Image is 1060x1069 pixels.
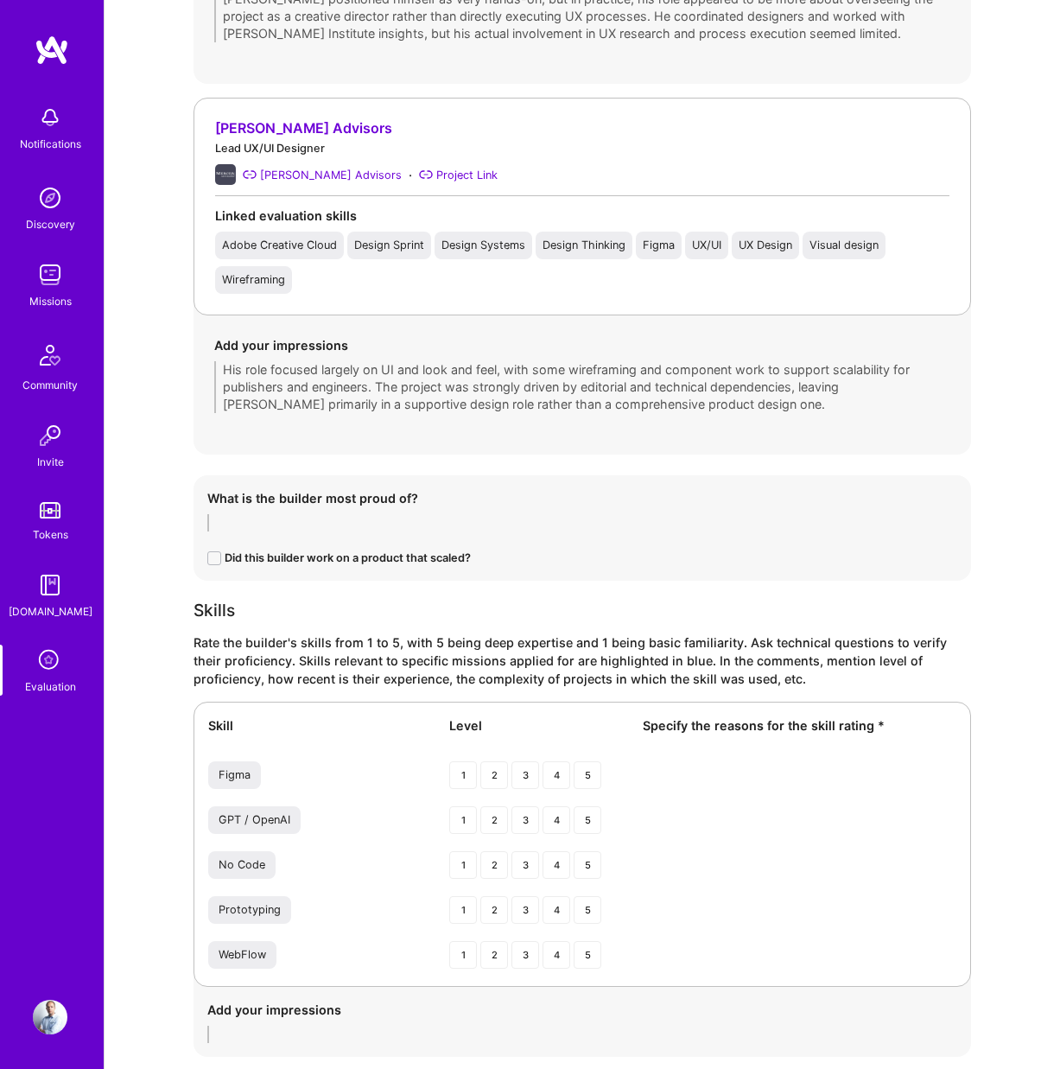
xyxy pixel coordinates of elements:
div: 4 [543,896,570,924]
div: Figma [643,239,675,252]
div: Community [22,376,78,394]
div: Rate the builder's skills from 1 to 5, with 5 being deep expertise and 1 being basic familiarity.... [194,633,971,688]
div: 4 [543,851,570,879]
div: UX Design [739,239,792,252]
i: Mercer Advisors [243,168,257,181]
i: icon SelectionTeam [34,645,67,678]
img: Community [29,334,71,376]
div: Design Systems [441,239,525,252]
div: WebFlow [219,948,266,962]
a: User Avatar [29,1000,72,1034]
div: Wireframing [222,273,285,287]
div: 1 [449,761,477,789]
div: Linked evaluation skills [215,207,949,225]
img: teamwork [33,258,67,292]
div: 1 [449,941,477,969]
div: Figma [219,768,251,782]
div: Missions [29,292,72,310]
div: [DOMAIN_NAME] [9,602,92,620]
div: 3 [511,941,539,969]
div: Lead UX/UI Designer [215,139,949,157]
div: No Code [219,858,265,872]
div: 5 [574,806,601,834]
div: 4 [543,806,570,834]
div: Skill [208,716,428,735]
div: · [409,166,412,184]
div: 5 [574,761,601,789]
textarea: His role focused largely on UI and look and feel, with some wireframing and component work to sup... [214,361,950,413]
img: tokens [40,502,60,519]
div: Design Sprint [354,239,424,252]
div: 5 [574,896,601,924]
div: Prototyping [219,903,281,917]
div: Tokens [33,525,68,544]
div: 4 [543,761,570,789]
div: Notifications [20,135,81,153]
div: Invite [37,453,64,471]
img: Invite [33,418,67,453]
div: 3 [511,806,539,834]
div: Add your impressions [214,336,950,354]
div: Mercer Advisors [260,166,402,184]
img: logo [35,35,69,66]
div: 2 [480,851,508,879]
div: 2 [480,761,508,789]
div: 3 [511,851,539,879]
img: User Avatar [33,1000,67,1034]
div: Specify the reasons for the skill rating * [643,716,956,735]
div: What is the builder most proud of? [207,489,957,507]
a: Project Link [419,166,498,184]
div: 1 [449,851,477,879]
div: 3 [511,761,539,789]
img: guide book [33,568,67,602]
div: 5 [574,941,601,969]
div: 1 [449,806,477,834]
div: GPT / OpenAI [219,813,290,827]
div: 2 [480,941,508,969]
img: discovery [33,181,67,215]
div: 5 [574,851,601,879]
div: Adobe Creative Cloud [222,239,337,252]
div: Evaluation [25,678,76,696]
div: 4 [543,941,570,969]
div: Discovery [26,215,75,233]
div: 1 [449,896,477,924]
div: 3 [511,896,539,924]
i: Project Link [419,168,433,181]
div: 2 [480,806,508,834]
div: Did this builder work on a product that scaled? [225,549,471,567]
div: Project Link [436,166,498,184]
a: [PERSON_NAME] Advisors [243,166,402,184]
div: [PERSON_NAME] Advisors [215,119,949,137]
img: Company logo [215,164,236,185]
div: Add your impressions [207,1001,957,1019]
div: UX/UI [692,239,721,252]
div: Design Thinking [543,239,625,252]
div: Skills [194,601,971,620]
img: bell [33,100,67,135]
div: 2 [480,896,508,924]
div: Visual design [809,239,879,252]
div: Level [449,716,622,735]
